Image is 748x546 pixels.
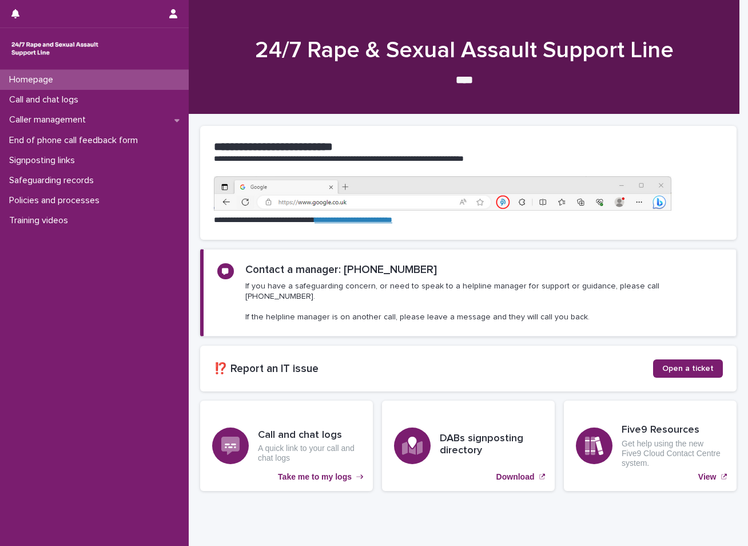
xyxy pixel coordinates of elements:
p: Safeguarding records [5,175,103,186]
p: Call and chat logs [5,94,87,105]
img: rhQMoQhaT3yELyF149Cw [9,37,101,60]
p: Caller management [5,114,95,125]
a: Open a ticket [653,359,723,378]
h2: Contact a manager: [PHONE_NUMBER] [245,263,437,276]
p: Policies and processes [5,195,109,206]
p: End of phone call feedback form [5,135,147,146]
span: Open a ticket [662,365,714,373]
p: Homepage [5,74,62,85]
a: Download [382,401,555,491]
h1: 24/7 Rape & Sexual Assault Support Line [200,37,728,64]
p: Training videos [5,215,77,226]
h3: DABs signposting directory [440,433,543,457]
h2: ⁉️ Report an IT issue [214,362,653,375]
p: View [698,472,717,482]
p: If you have a safeguarding concern, or need to speak to a helpline manager for support or guidanc... [245,281,722,323]
a: View [564,401,737,491]
p: Signposting links [5,155,84,166]
h3: Call and chat logs [258,429,361,442]
img: https%3A%2F%2Fcdn.document360.io%2F0deca9d6-0dac-4e56-9e8f-8d9979bfce0e%2FImages%2FDocumentation%... [214,176,671,211]
p: Get help using the new Five9 Cloud Contact Centre system. [622,439,725,468]
p: A quick link to your call and chat logs [258,444,361,463]
a: Take me to my logs [200,401,373,491]
h3: Five9 Resources [622,424,725,437]
p: Download [496,472,535,482]
p: Take me to my logs [278,472,352,482]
